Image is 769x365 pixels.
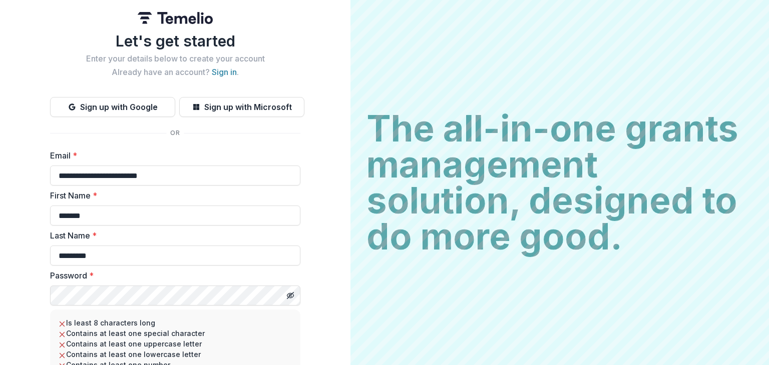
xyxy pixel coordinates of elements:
label: Last Name [50,229,294,241]
label: Password [50,269,294,281]
li: Contains at least one special character [58,328,292,338]
h2: Already have an account? . [50,67,300,77]
a: Sign in [212,67,237,77]
label: Email [50,149,294,161]
button: Toggle password visibility [282,287,298,303]
button: Sign up with Microsoft [179,97,304,117]
li: Is least 8 characters long [58,317,292,328]
li: Contains at least one uppercase letter [58,338,292,349]
li: Contains at least one lowercase letter [58,349,292,359]
label: First Name [50,189,294,201]
h1: Let's get started [50,32,300,50]
button: Sign up with Google [50,97,175,117]
img: Temelio [138,12,213,24]
h2: Enter your details below to create your account [50,54,300,63]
